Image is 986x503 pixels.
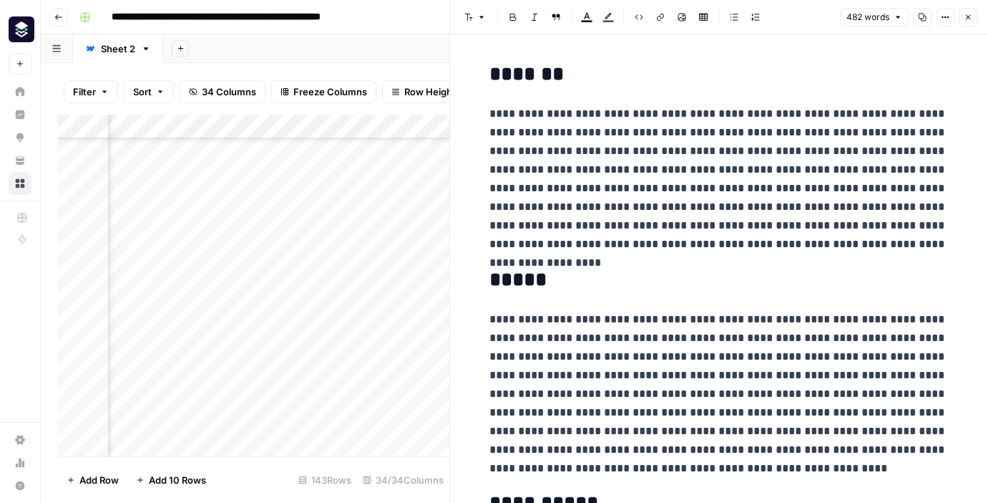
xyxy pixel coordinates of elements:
[271,80,376,103] button: Freeze Columns
[73,34,163,63] a: Sheet 2
[9,80,31,103] a: Home
[9,428,31,451] a: Settings
[124,80,174,103] button: Sort
[9,172,31,195] a: Browse
[79,473,119,487] span: Add Row
[101,42,135,56] div: Sheet 2
[58,469,127,492] button: Add Row
[73,85,96,99] span: Filter
[127,469,215,492] button: Add 10 Rows
[9,451,31,474] a: Usage
[64,80,118,103] button: Filter
[9,149,31,172] a: Your Data
[404,85,456,99] span: Row Height
[357,469,449,492] div: 34/34 Columns
[9,11,31,47] button: Workspace: Platformengineering.org
[133,85,152,99] span: Sort
[9,103,31,126] a: Insights
[293,85,367,99] span: Freeze Columns
[293,469,357,492] div: 143 Rows
[840,8,909,27] button: 482 words
[382,80,465,103] button: Row Height
[180,80,265,103] button: 34 Columns
[846,11,889,24] span: 482 words
[9,474,31,497] button: Help + Support
[9,16,34,42] img: Platformengineering.org Logo
[9,126,31,149] a: Opportunities
[202,85,256,99] span: 34 Columns
[149,473,206,487] span: Add 10 Rows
